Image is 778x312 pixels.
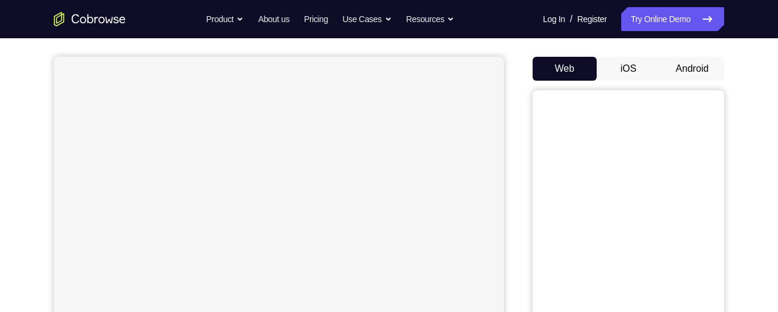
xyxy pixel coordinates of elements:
button: Web [533,57,597,81]
a: Register [578,7,607,31]
a: Pricing [304,7,328,31]
button: Use Cases [342,7,391,31]
span: / [570,12,572,26]
button: Android [660,57,724,81]
a: Go to the home page [54,12,126,26]
a: Log In [543,7,565,31]
a: About us [258,7,289,31]
button: iOS [597,57,661,81]
button: Product [206,7,244,31]
a: Try Online Demo [621,7,724,31]
button: Resources [406,7,455,31]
